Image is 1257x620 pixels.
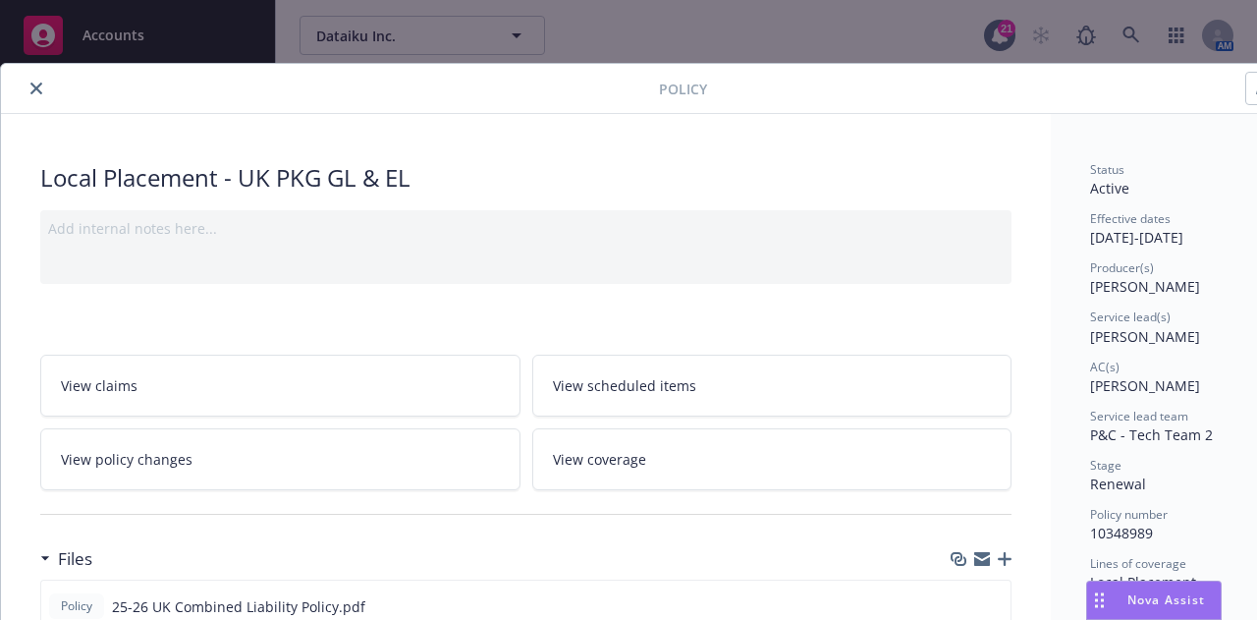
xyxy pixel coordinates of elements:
span: Producer(s) [1090,259,1154,276]
button: download file [954,596,969,617]
span: Local Placement [1090,573,1196,592]
span: View scheduled items [553,375,696,396]
span: 25-26 UK Combined Liability Policy.pdf [112,596,365,617]
span: [PERSON_NAME] [1090,327,1200,346]
button: close [25,77,48,100]
span: View policy changes [61,449,192,470]
span: Nova Assist [1127,592,1205,608]
span: Service lead team [1090,408,1188,424]
span: Status [1090,161,1124,178]
div: Local Placement - UK PKG GL & EL [40,161,1011,195]
h3: Files [58,546,92,572]
div: Add internal notes here... [48,218,1004,239]
div: Drag to move [1087,582,1112,619]
a: View scheduled items [532,355,1012,417]
span: Policy [659,79,707,99]
a: View claims [40,355,520,417]
span: Policy [57,597,96,615]
span: [PERSON_NAME] [1090,376,1200,395]
span: [PERSON_NAME] [1090,277,1200,296]
button: preview file [985,596,1003,617]
span: Lines of coverage [1090,555,1186,572]
span: Effective dates [1090,210,1171,227]
a: View coverage [532,428,1012,490]
div: Files [40,546,92,572]
span: View coverage [553,449,646,470]
span: 10348989 [1090,524,1153,542]
a: View policy changes [40,428,520,490]
span: Service lead(s) [1090,309,1171,325]
span: AC(s) [1090,359,1120,375]
span: Policy number [1090,506,1168,523]
span: Active [1090,179,1129,197]
span: View claims [61,375,137,396]
span: P&C - Tech Team 2 [1090,425,1213,444]
span: Renewal [1090,475,1146,493]
span: Stage [1090,457,1121,474]
button: Nova Assist [1086,581,1222,620]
